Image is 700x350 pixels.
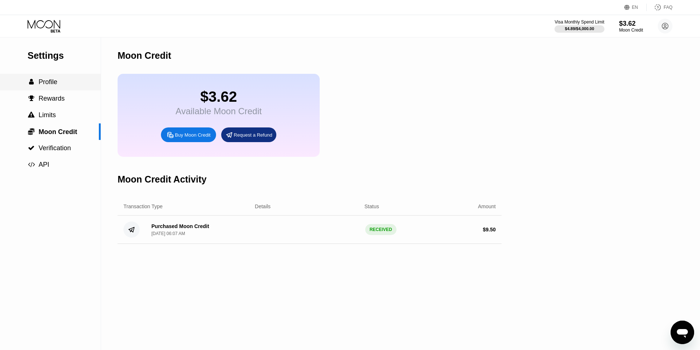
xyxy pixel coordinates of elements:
[39,144,71,152] span: Verification
[161,127,216,142] div: Buy Moon Credit
[39,128,77,136] span: Moon Credit
[565,26,594,31] div: $4.89 / $4,000.00
[664,5,672,10] div: FAQ
[29,79,34,85] span: 
[619,28,643,33] div: Moon Credit
[365,203,379,209] div: Status
[28,95,35,102] span: 
[28,50,101,61] div: Settings
[118,174,207,185] div: Moon Credit Activity
[28,145,35,151] span: 
[671,321,694,344] iframe: Button to launch messaging window
[28,112,35,118] span: 
[619,20,643,33] div: $3.62Moon Credit
[28,128,35,135] span: 
[554,19,604,33] div: Visa Monthly Spend Limit$4.89/$4,000.00
[647,4,672,11] div: FAQ
[176,106,262,116] div: Available Moon Credit
[151,223,209,229] div: Purchased Moon Credit
[234,132,272,138] div: Request a Refund
[28,161,35,168] span: 
[365,224,396,235] div: RECEIVED
[39,78,57,86] span: Profile
[619,20,643,28] div: $3.62
[483,227,496,232] div: $ 9.50
[151,231,185,236] div: [DATE] 06:07 AM
[118,50,171,61] div: Moon Credit
[632,5,638,10] div: EN
[123,203,163,209] div: Transaction Type
[175,132,211,138] div: Buy Moon Credit
[255,203,271,209] div: Details
[39,161,49,168] span: API
[28,79,35,85] div: 
[39,95,65,102] span: Rewards
[176,89,262,105] div: $3.62
[39,111,56,119] span: Limits
[624,4,647,11] div: EN
[554,19,604,25] div: Visa Monthly Spend Limit
[221,127,276,142] div: Request a Refund
[478,203,496,209] div: Amount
